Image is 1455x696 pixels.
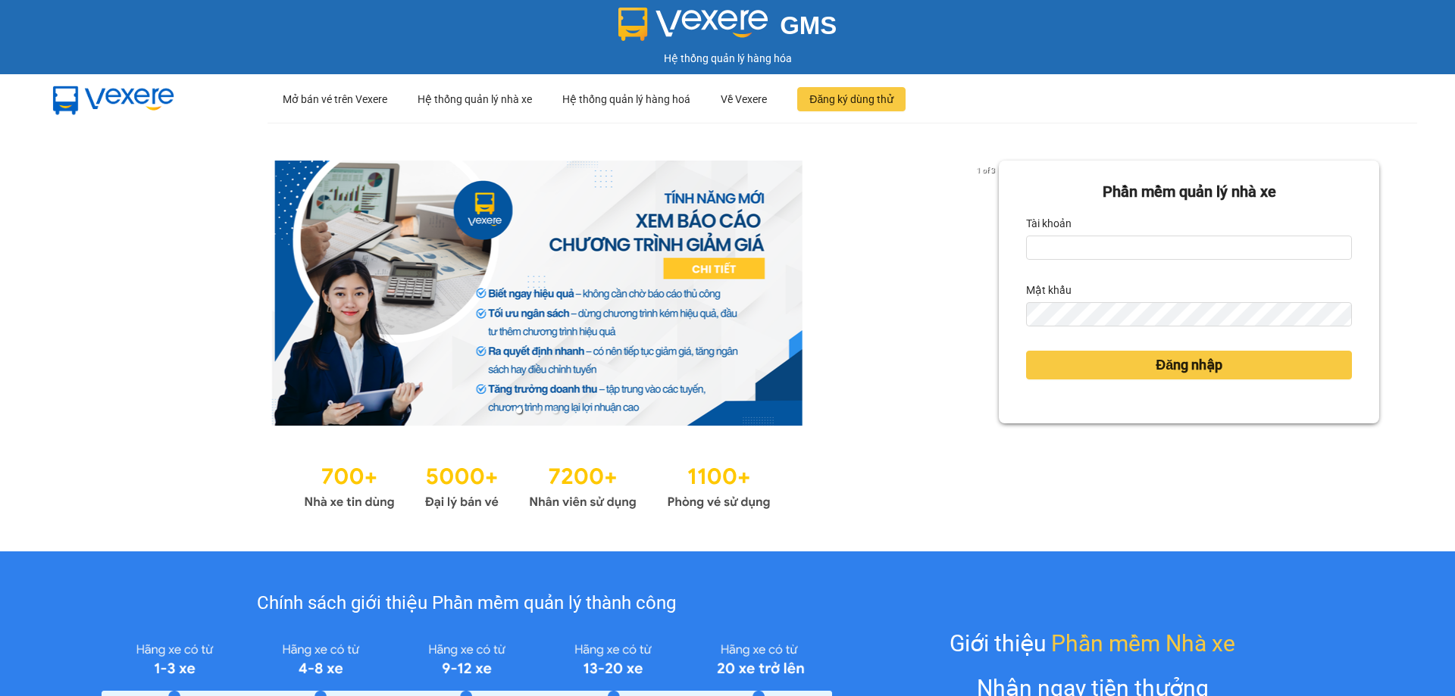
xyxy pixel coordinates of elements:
[1026,180,1352,204] div: Phần mềm quản lý nhà xe
[1026,236,1352,260] input: Tài khoản
[618,23,837,35] a: GMS
[516,407,522,414] li: slide item 1
[1026,351,1352,379] button: Đăng nhập
[552,407,559,414] li: slide item 3
[950,626,1235,661] div: Giới thiệu
[1026,302,1352,326] input: Mật khẩu
[534,407,540,414] li: slide item 2
[1156,354,1222,376] span: Đăng nhập
[1026,278,1072,302] label: Mật khẩu
[978,161,999,426] button: next slide / item
[283,75,387,123] div: Mở bán vé trên Vexere
[4,50,1451,67] div: Hệ thống quản lý hàng hóa
[418,75,532,123] div: Hệ thống quản lý nhà xe
[809,91,893,108] span: Đăng ký dùng thử
[797,87,906,111] button: Đăng ký dùng thử
[562,75,690,123] div: Hệ thống quản lý hàng hoá
[76,161,97,426] button: previous slide / item
[1026,211,1072,236] label: Tài khoản
[780,11,837,39] span: GMS
[1051,626,1235,661] span: Phần mềm Nhà xe
[102,589,831,618] div: Chính sách giới thiệu Phần mềm quản lý thành công
[618,8,768,41] img: logo 2
[972,161,999,180] p: 1 of 3
[38,74,189,124] img: mbUUG5Q.png
[304,456,771,513] img: Statistics.png
[721,75,767,123] div: Về Vexere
